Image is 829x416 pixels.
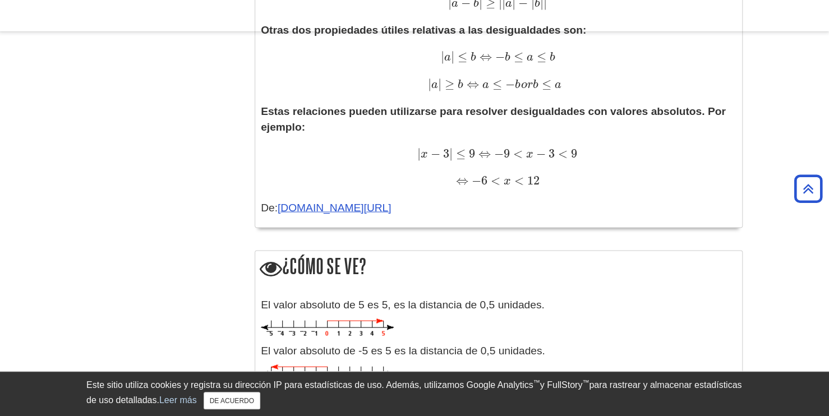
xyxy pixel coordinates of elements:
font: ≤ [456,146,466,160]
font: a [444,52,451,63]
font: | [438,76,441,91]
font: ⇔ [456,173,468,187]
a: Volver arriba [790,181,826,196]
font: ≤ [458,49,467,64]
font: | [451,49,454,64]
font: para rastrear y almacenar estadísticas de uso detalladas. [86,380,742,405]
font: < [514,173,524,187]
font: De: [261,201,278,213]
font: ⇔ [480,49,492,64]
font: 3 [549,146,555,160]
font: | [417,146,420,160]
font: Estas relaciones pueden utilizarse para resolver desigualdades con valores absolutos. Por ejemplo: [261,105,726,133]
font: < [558,146,568,160]
font: | [441,49,444,64]
img: 5 Absoluto [261,318,394,337]
font: x [526,148,533,160]
font: ™ [582,378,589,386]
font: < [491,173,500,187]
font: ≤ [537,49,546,64]
font: ¿Cómo se ve? [282,254,366,277]
font: El valor absoluto de -5 es 5 es la distancia de 0,5 unidades. [261,344,545,356]
font: 12 [527,173,540,187]
font: − [494,146,504,160]
font: a [527,52,533,63]
font: o [521,78,527,90]
font: 9 [571,146,577,160]
font: ⇔ [467,76,479,91]
font: y FullStory [540,380,583,390]
font: 9 [469,146,475,160]
font: a [554,78,561,90]
img: Absoluto -5 [261,364,394,383]
font: DE ACUERDO [210,397,254,405]
font: − [431,146,440,160]
font: b [458,78,463,90]
font: a [482,78,489,90]
font: ™ [533,378,540,386]
font: b [471,52,476,63]
font: b [515,78,521,90]
font: b [505,52,510,63]
font: − [472,173,481,187]
font: ≤ [492,76,502,91]
font: ⇔ [478,146,491,160]
font: Este sitio utiliza cookies y registra su dirección IP para estadísticas de uso. Además, utilizamo... [86,380,533,390]
font: − [536,146,546,160]
a: [DOMAIN_NAME][URL] [278,201,392,213]
font: x [504,175,511,187]
font: Otras dos propiedades útiles relativas a las desigualdades son: [261,24,586,36]
font: a [431,78,438,90]
font: ≥ [445,76,454,91]
font: | [428,76,431,91]
a: Leer más [159,395,197,405]
font: 9 [504,146,510,160]
font: x [420,148,427,160]
font: El valor absoluto de 5 es 5, es la distancia de 0,5 unidades. [261,298,545,310]
font: 3 [443,146,449,160]
font: − [505,76,515,91]
font: | [449,146,453,160]
font: ≤ [541,76,551,91]
font: b [550,52,555,63]
font: 6 [481,173,487,187]
font: − [495,49,505,64]
font: b [532,78,538,90]
font: r [527,78,532,90]
button: Cerca [204,392,260,409]
font: ≤ [514,49,523,64]
font: < [513,146,523,160]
